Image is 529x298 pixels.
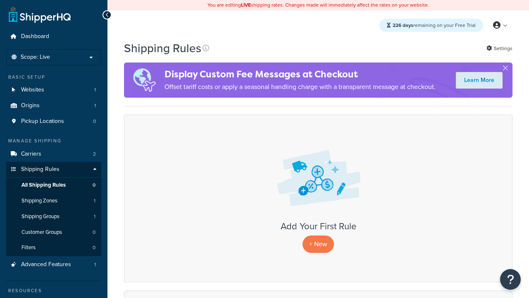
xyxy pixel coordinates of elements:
li: Websites [6,82,101,98]
li: Customer Groups [6,225,101,240]
span: Shipping Rules [21,166,60,173]
a: Dashboard [6,29,101,44]
li: Pickup Locations [6,114,101,129]
li: Advanced Features [6,257,101,272]
a: Websites 1 [6,82,101,98]
span: 1 [94,87,96,94]
div: Basic Setup [6,74,101,81]
span: Websites [21,87,44,94]
span: Advanced Features [21,261,71,268]
div: remaining on your Free Trial [379,19,483,32]
div: Resources [6,287,101,294]
span: All Shipping Rules [21,182,66,189]
span: Shipping Groups [21,213,60,220]
a: Shipping Rules [6,162,101,177]
span: Pickup Locations [21,118,64,125]
strong: 226 days [393,22,413,29]
span: 1 [94,213,95,220]
a: Shipping Groups 1 [6,209,101,224]
p: + New [303,236,334,252]
a: Carriers 2 [6,147,101,162]
span: Dashboard [21,33,49,40]
div: Manage Shipping [6,137,101,144]
span: 2 [93,151,96,158]
b: LIVE [241,1,251,9]
a: All Shipping Rules 0 [6,178,101,193]
a: Advanced Features 1 [6,257,101,272]
li: Shipping Groups [6,209,101,224]
li: Shipping Zones [6,193,101,209]
h4: Display Custom Fee Messages at Checkout [164,67,436,81]
span: 0 [93,118,96,125]
li: Filters [6,240,101,255]
a: Shipping Zones 1 [6,193,101,209]
a: ShipperHQ Home [9,6,71,23]
span: 0 [93,244,95,251]
h3: Add Your First Rule [133,221,504,231]
a: Pickup Locations 0 [6,114,101,129]
li: Origins [6,98,101,113]
span: 1 [94,261,96,268]
span: Carriers [21,151,41,158]
a: Filters 0 [6,240,101,255]
a: Customer Groups 0 [6,225,101,240]
span: Scope: Live [21,54,50,61]
span: 1 [94,102,96,109]
li: All Shipping Rules [6,178,101,193]
span: 0 [93,229,95,236]
span: Customer Groups [21,229,62,236]
a: Origins 1 [6,98,101,113]
a: Learn More [456,72,503,89]
span: 1 [94,197,95,204]
span: Filters [21,244,36,251]
h1: Shipping Rules [124,40,201,56]
li: Shipping Rules [6,162,101,256]
img: duties-banner-06bc72dcb5fe05cb3f9472aba00be2ae8eb53ab6f0d8bb03d382ba314ac3c341.png [124,62,164,98]
a: Settings [486,43,512,54]
li: Carriers [6,147,101,162]
button: Open Resource Center [500,269,521,290]
p: Offset tariff costs or apply a seasonal handling charge with a transparent message at checkout. [164,81,436,93]
span: Shipping Zones [21,197,57,204]
span: 0 [93,182,95,189]
span: Origins [21,102,40,109]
